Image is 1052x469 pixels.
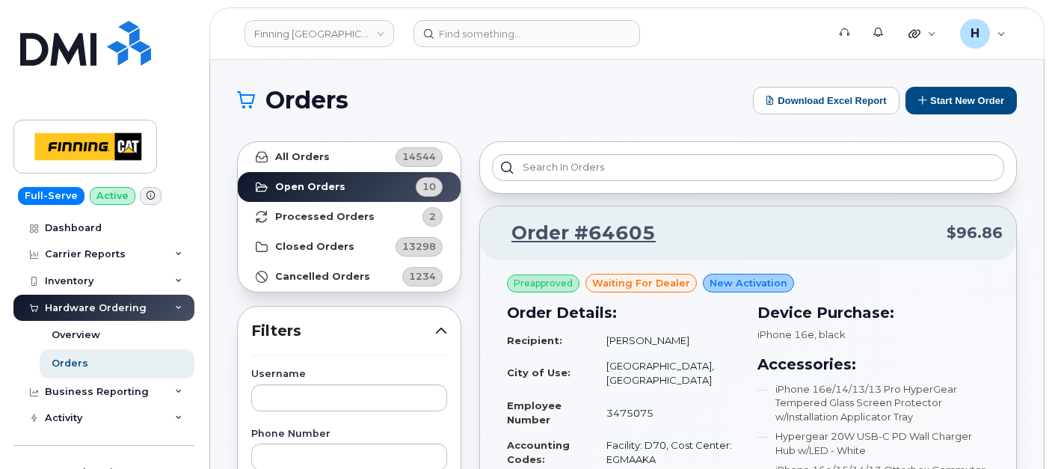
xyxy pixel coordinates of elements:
span: 14544 [402,150,436,164]
span: Preapproved [514,277,573,290]
a: All Orders14544 [238,142,461,172]
li: Hypergear 20W USB-C PD Wall Charger Hub w/LED - White [757,429,990,457]
span: , black [814,328,846,340]
span: $96.86 [947,222,1003,244]
span: 1234 [409,269,436,283]
a: Cancelled Orders1234 [238,262,461,292]
td: [GEOGRAPHIC_DATA], [GEOGRAPHIC_DATA] [593,353,739,393]
strong: Open Orders [275,181,345,193]
button: Start New Order [905,87,1017,114]
strong: Processed Orders [275,211,375,223]
span: 2 [429,209,436,224]
span: waiting for dealer [592,276,690,290]
strong: Cancelled Orders [275,271,370,283]
input: Search in orders [492,154,1004,181]
span: 13298 [402,239,436,254]
span: Filters [251,320,435,342]
a: Order #64605 [493,220,656,247]
strong: Accounting Codes: [507,439,570,465]
button: Download Excel Report [753,87,899,114]
a: Closed Orders13298 [238,232,461,262]
td: [PERSON_NAME] [593,328,739,354]
strong: Recipient: [507,334,562,346]
label: Username [251,370,447,379]
td: 3475075 [593,393,739,432]
span: New Activation [710,276,787,290]
span: 10 [422,180,436,194]
h3: Accessories: [757,353,990,375]
a: Processed Orders2 [238,202,461,232]
span: Orders [265,89,348,111]
strong: Closed Orders [275,241,354,253]
h3: Device Purchase: [757,301,990,324]
strong: Employee Number [507,399,562,426]
span: iPhone 16e [757,328,814,340]
a: Open Orders10 [238,172,461,202]
li: iPhone 16e/14/13/13 Pro HyperGear Tempered Glass Screen Protector w/Installation Applicator Tray [757,382,990,424]
strong: City of Use: [507,367,570,378]
label: Phone Number [251,429,447,439]
h3: Order Details: [507,301,739,324]
strong: All Orders [275,151,330,163]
